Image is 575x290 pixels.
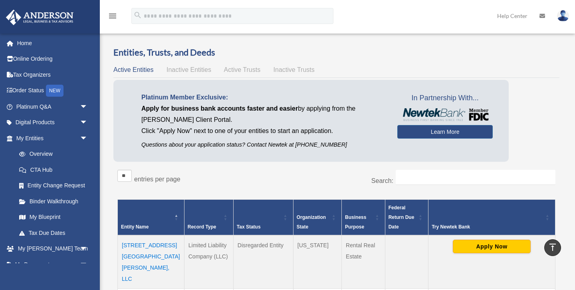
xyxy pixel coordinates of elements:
label: entries per page [134,176,180,183]
img: NewtekBankLogoSM.png [401,108,489,121]
span: Active Entities [113,66,153,73]
span: arrow_drop_down [80,256,96,273]
span: Active Trusts [224,66,261,73]
th: Try Newtek Bank : Activate to sort [428,199,555,235]
span: In Partnership With... [397,92,493,105]
a: Tax Due Dates [11,225,96,241]
a: My Entitiesarrow_drop_down [6,130,96,146]
a: menu [108,14,117,21]
span: Business Purpose [345,215,366,230]
th: Federal Return Due Date: Activate to sort [385,199,428,235]
a: CTA Hub [11,162,96,178]
td: [US_STATE] [293,235,341,289]
span: Tax Status [237,224,261,230]
a: Online Ordering [6,51,100,67]
th: Organization State: Activate to sort [293,199,341,235]
a: vertical_align_top [544,239,561,256]
p: Questions about your application status? Contact Newtek at [PHONE_NUMBER] [141,140,385,150]
span: Entity Name [121,224,149,230]
th: Tax Status: Activate to sort [233,199,293,235]
td: Limited Liability Company (LLC) [184,235,233,289]
i: search [133,11,142,20]
a: My [PERSON_NAME] Teamarrow_drop_down [6,241,100,257]
a: Platinum Q&Aarrow_drop_down [6,99,100,115]
span: arrow_drop_down [80,241,96,257]
span: arrow_drop_down [80,99,96,115]
td: Rental Real Estate [342,235,385,289]
a: Learn More [397,125,493,139]
img: User Pic [557,10,569,22]
p: Click "Apply Now" next to one of your entities to start an application. [141,125,385,137]
a: Order StatusNEW [6,83,100,99]
span: Federal Return Due Date [389,205,414,230]
span: Inactive Trusts [274,66,315,73]
p: by applying from the [PERSON_NAME] Client Portal. [141,103,385,125]
div: Try Newtek Bank [432,222,543,232]
a: Binder Walkthrough [11,193,96,209]
a: My Documentsarrow_drop_down [6,256,100,272]
span: arrow_drop_down [80,115,96,131]
span: Record Type [188,224,216,230]
span: Organization State [297,215,326,230]
a: My Blueprint [11,209,96,225]
span: arrow_drop_down [80,130,96,147]
button: Apply Now [453,240,531,253]
p: Platinum Member Exclusive: [141,92,385,103]
th: Record Type: Activate to sort [184,199,233,235]
td: Disregarded Entity [233,235,293,289]
img: Anderson Advisors Platinum Portal [4,10,76,25]
label: Search: [371,177,393,184]
span: Apply for business bank accounts faster and easier [141,105,298,112]
a: Overview [11,146,92,162]
i: vertical_align_top [548,242,557,252]
a: Home [6,35,100,51]
a: Entity Change Request [11,178,96,194]
h3: Entities, Trusts, and Deeds [113,46,559,59]
th: Entity Name: Activate to invert sorting [118,199,184,235]
div: NEW [46,85,63,97]
i: menu [108,11,117,21]
span: Inactive Entities [167,66,211,73]
th: Business Purpose: Activate to sort [342,199,385,235]
a: Tax Organizers [6,67,100,83]
a: Digital Productsarrow_drop_down [6,115,100,131]
td: [STREET_ADDRESS][GEOGRAPHIC_DATA][PERSON_NAME], LLC [118,235,184,289]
